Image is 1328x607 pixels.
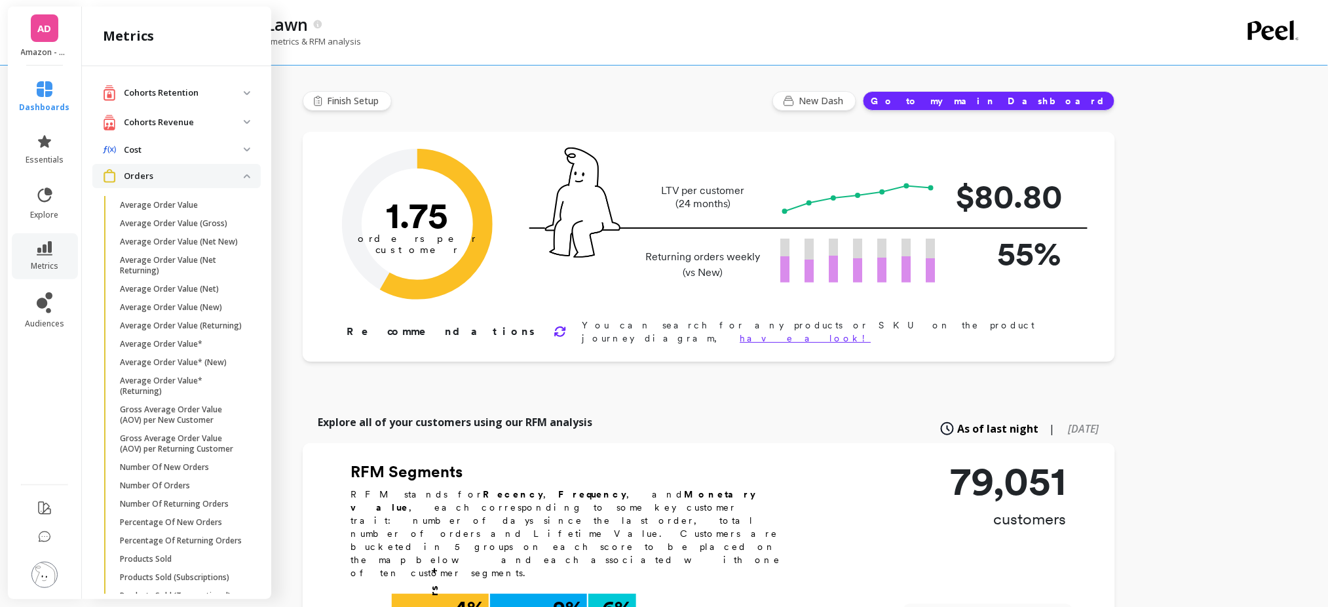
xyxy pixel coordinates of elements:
[31,562,58,588] img: profile picture
[375,244,459,256] tspan: customer
[347,324,538,340] p: Recommendations
[120,499,229,509] p: Number Of Returning Orders
[120,302,222,313] p: Average Order Value (New)
[120,376,245,397] p: Average Order Value* (Returning)
[951,509,1067,530] p: customers
[103,114,116,130] img: navigation item icon
[1050,421,1055,437] span: |
[740,333,871,343] a: have a look!
[642,184,765,210] p: LTV per customer (24 months)
[120,237,238,247] p: Average Order Value (Net New)
[124,116,244,129] p: Cohorts Revenue
[120,554,172,564] p: Products Sold
[484,489,544,499] b: Recency
[26,155,64,165] span: essentials
[351,488,797,579] p: RFM stands for , , and , each corresponding to some key customer trait: number of days since the ...
[328,94,383,108] span: Finish Setup
[951,461,1067,501] p: 79,051
[103,85,116,101] img: navigation item icon
[358,233,477,245] tspan: orders per
[124,170,244,183] p: Orders
[120,536,242,546] p: Percentage Of Returning Orders
[559,489,627,499] b: Frequency
[120,339,202,349] p: Average Order Value*
[318,414,593,430] p: Explore all of your customers using our RFM analysis
[244,174,250,178] img: down caret icon
[582,319,1073,345] p: You can search for any products or SKU on the product journey diagram,
[545,147,620,258] img: pal seatted on line
[1069,421,1099,436] span: [DATE]
[244,91,250,95] img: down caret icon
[31,210,59,220] span: explore
[38,21,52,36] span: AD
[120,462,209,473] p: Number Of New Orders
[386,193,448,237] text: 1.75
[120,480,190,491] p: Number Of Orders
[120,255,245,276] p: Average Order Value (Net Returning)
[120,517,222,528] p: Percentage Of New Orders
[120,433,245,454] p: Gross Average Order Value (AOV) per Returning Customer
[120,284,219,294] p: Average Order Value (Net)
[772,91,856,111] button: New Dash
[957,229,1061,278] p: 55%
[124,144,244,157] p: Cost
[31,261,58,271] span: metrics
[958,421,1039,437] span: As of last night
[120,321,242,331] p: Average Order Value (Returning)
[120,404,245,425] p: Gross Average Order Value (AOV) per New Customer
[21,47,69,58] p: Amazon - DoggieLawn
[244,120,250,124] img: down caret icon
[120,200,198,210] p: Average Order Value
[124,87,244,100] p: Cohorts Retention
[120,572,229,583] p: Products Sold (Subscriptions)
[103,169,116,183] img: navigation item icon
[957,172,1061,221] p: $80.80
[103,27,154,45] h2: metrics
[120,591,231,601] p: Products Sold (Transactional)
[244,147,250,151] img: down caret icon
[120,218,227,229] p: Average Order Value (Gross)
[20,102,70,113] span: dashboards
[103,146,116,154] img: navigation item icon
[642,249,765,281] p: Returning orders weekly (vs New)
[303,91,392,111] button: Finish Setup
[120,357,227,368] p: Average Order Value* (New)
[863,91,1115,111] button: Go to my main Dashboard
[25,319,64,329] span: audiences
[351,461,797,482] h2: RFM Segments
[799,94,848,108] span: New Dash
